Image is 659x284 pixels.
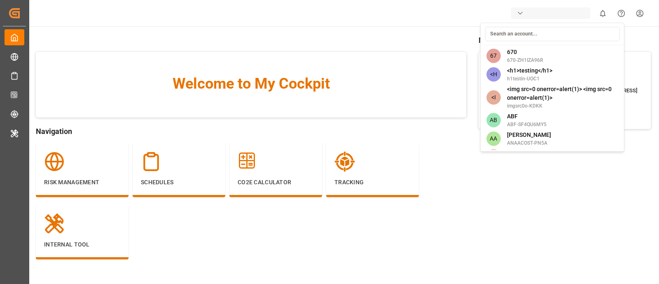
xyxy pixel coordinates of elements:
span: 67 [486,49,500,63]
span: <H [486,67,500,82]
span: 670-ZH1IZA96R [507,56,543,64]
span: [PERSON_NAME] [507,131,551,139]
span: <img src=0 onerror=alert(1)> <img src=0 onerror=alert(1)> [507,85,618,102]
span: ANAACOST-PN5A [507,139,551,147]
span: ABF-SF4QU6MY5 [507,121,547,128]
span: imgsrc0o-KDKK [507,102,618,110]
span: 670 [507,48,543,56]
input: Search an account... [485,27,619,41]
span: h1testin-UOC1 [507,75,552,82]
span: AA [486,149,500,164]
span: <I [486,90,500,105]
span: <h1>testing</h1> [507,66,552,75]
span: ABF [507,112,547,121]
span: AB [486,113,500,127]
span: AA [486,131,500,146]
